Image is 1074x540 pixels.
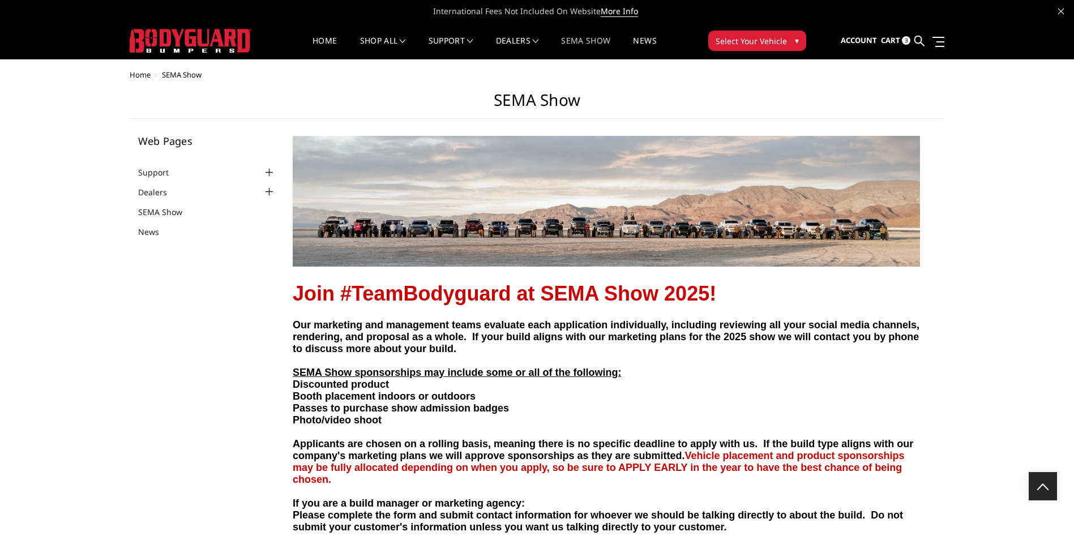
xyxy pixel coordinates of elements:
span: Cart [881,35,900,45]
a: SEMA Show [138,206,196,218]
h1: SEMA Show [130,91,945,119]
span: SEMA Show [162,70,202,80]
a: Click to Top [1029,472,1057,500]
h5: Web Pages [138,136,276,146]
a: Home [313,37,337,59]
a: Support [138,166,183,178]
span: ▾ [795,35,799,46]
span: Select Your Vehicle [716,35,787,47]
button: Select Your Vehicle [708,31,806,51]
span: 3 [902,36,910,45]
a: Dealers [496,37,539,59]
span: Account [841,35,877,45]
a: News [633,37,656,59]
strong: Vehicle Make: [209,462,261,471]
a: News [138,226,173,238]
iframe: Chat Widget [1017,486,1074,540]
a: shop all [360,37,406,59]
a: Home [130,70,151,80]
strong: Tell us more about the other parts of your build. Colors, paint, suspension, wheels, tires, light... [1,521,297,528]
a: Account [841,25,877,56]
img: BODYGUARD BUMPERS [130,29,251,53]
a: More Info [601,6,638,17]
a: Dealers [138,186,181,198]
a: SEMA Show [561,37,610,59]
a: Cart 3 [881,25,910,56]
strong: Vehicle Model: [418,462,473,471]
a: Support [429,37,473,59]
